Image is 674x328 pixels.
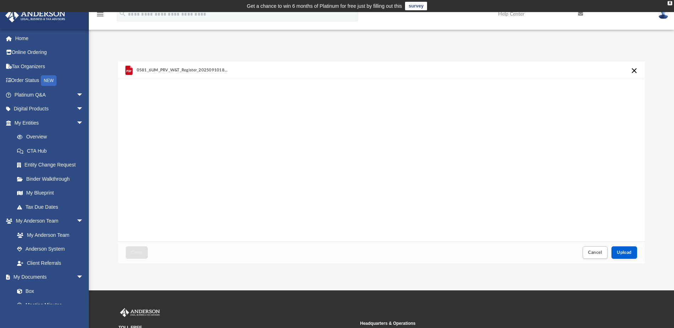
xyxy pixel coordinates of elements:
[76,270,91,285] span: arrow_drop_down
[668,1,672,5] div: close
[617,250,632,255] span: Upload
[131,250,142,255] span: Close
[119,10,126,17] i: search
[3,9,68,22] img: Anderson Advisors Platinum Portal
[658,9,669,19] img: User Pic
[10,242,91,256] a: Anderson System
[5,31,94,45] a: Home
[96,13,104,18] a: menu
[10,158,94,172] a: Entity Change Request
[583,246,608,259] button: Cancel
[76,214,91,229] span: arrow_drop_down
[10,130,94,144] a: Overview
[247,2,402,10] div: Get a chance to win 6 months of Platinum for free just by filling out this
[126,246,148,259] button: Close
[611,246,637,259] button: Upload
[5,73,94,88] a: Order StatusNEW
[96,10,104,18] i: menu
[630,66,639,75] button: Cancel this upload
[10,256,91,270] a: Client Referrals
[588,250,602,255] span: Cancel
[5,45,94,60] a: Online Ordering
[405,2,427,10] a: survey
[10,172,94,186] a: Binder Walkthrough
[5,270,91,284] a: My Documentsarrow_drop_down
[137,68,230,72] span: 0581_6UM_PRV_W&T_Register_20250910180741.pdf
[360,320,597,327] small: Headquarters & Operations
[76,102,91,116] span: arrow_drop_down
[10,200,94,214] a: Tax Due Dates
[5,88,94,102] a: Platinum Q&Aarrow_drop_down
[76,116,91,130] span: arrow_drop_down
[118,61,645,242] div: grid
[10,144,94,158] a: CTA Hub
[118,61,645,263] div: Upload
[76,88,91,102] span: arrow_drop_down
[5,102,94,116] a: Digital Productsarrow_drop_down
[41,75,56,86] div: NEW
[10,186,91,200] a: My Blueprint
[5,59,94,73] a: Tax Organizers
[5,116,94,130] a: My Entitiesarrow_drop_down
[119,308,161,317] img: Anderson Advisors Platinum Portal
[10,284,87,298] a: Box
[5,214,91,228] a: My Anderson Teamarrow_drop_down
[10,298,91,312] a: Meeting Minutes
[10,228,87,242] a: My Anderson Team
